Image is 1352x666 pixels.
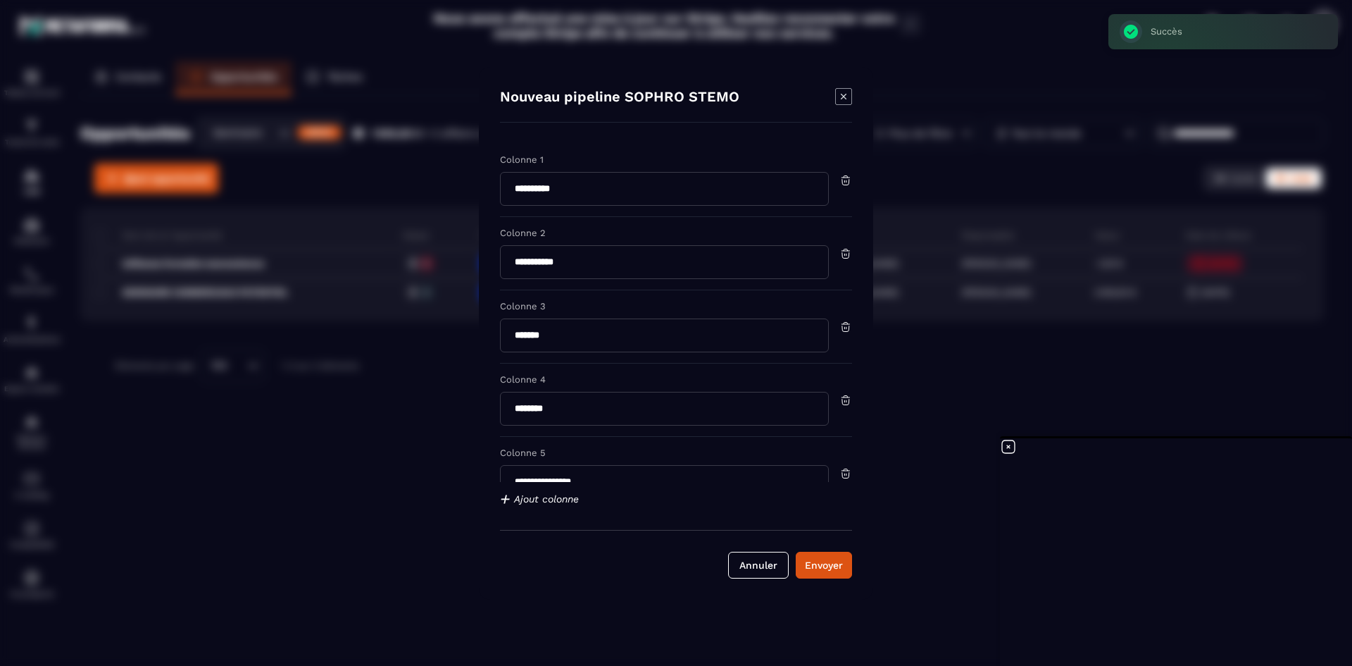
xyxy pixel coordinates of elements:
p: Ajout colonne [500,489,852,509]
button: Envoyer [796,552,852,579]
label: Colonne 3 [500,301,546,312]
label: Colonne 2 [500,228,546,238]
span: + [500,489,511,509]
label: Colonne 5 [500,448,546,458]
label: Colonne 1 [500,154,544,165]
div: Envoyer [805,558,843,572]
label: Colonne 4 [500,374,546,385]
h4: Nouveau pipeline SOPHRO STEMO [500,88,739,108]
button: Annuler [728,552,789,579]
